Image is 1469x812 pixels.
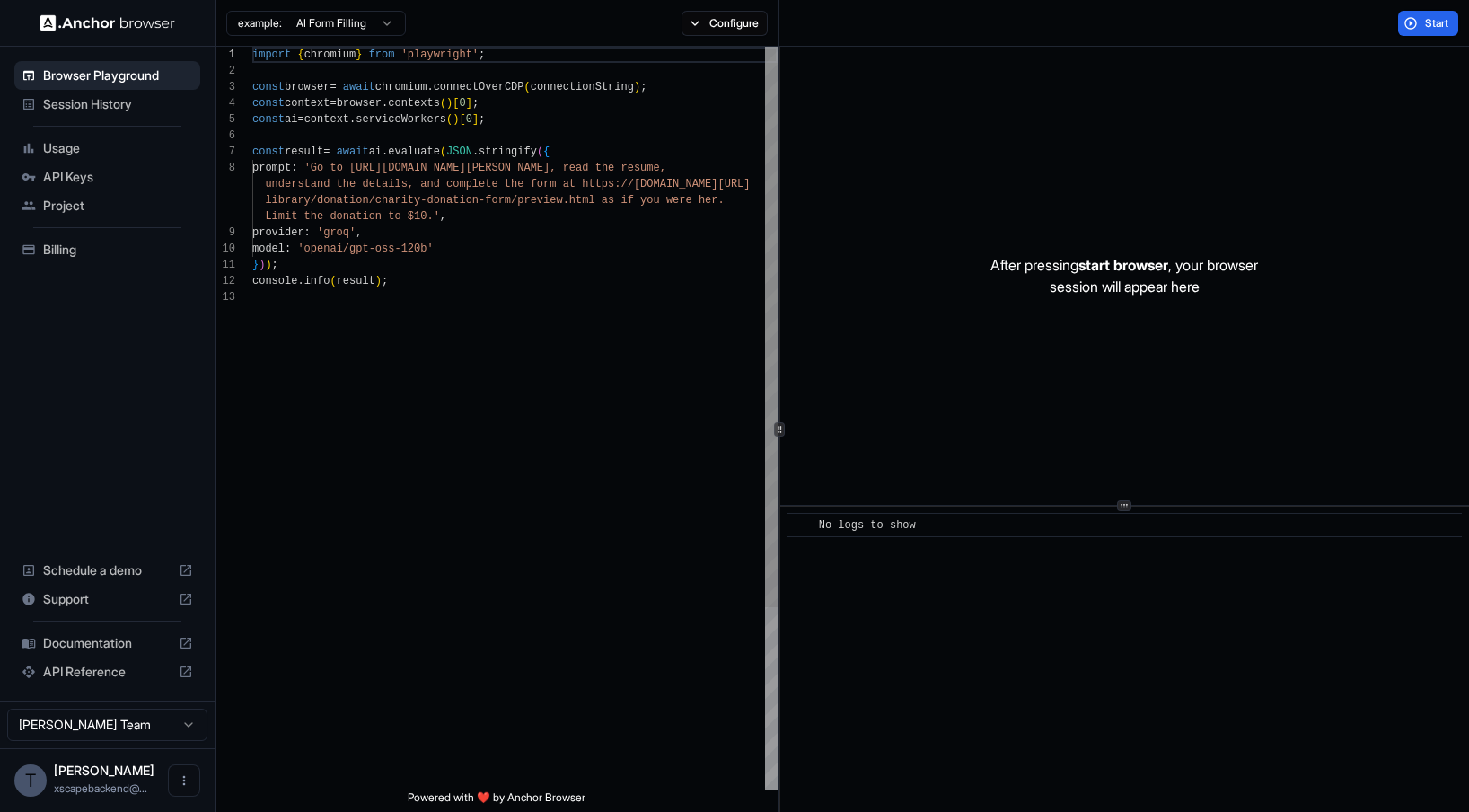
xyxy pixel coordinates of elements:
span: const [252,97,285,110]
span: ; [479,49,485,61]
span: Project [43,197,193,215]
span: Powered with ❤️ by Anchor Browser [408,790,585,812]
span: : [291,162,297,174]
span: example: [238,16,282,31]
span: ] [466,97,472,110]
p: After pressing , your browser session will appear here [990,254,1258,297]
span: [ [459,113,465,126]
span: const [252,113,285,126]
span: = [330,97,336,110]
span: chromium [304,49,356,61]
img: Anchor Logo [40,14,175,31]
span: 'openai/gpt-oss-120b' [297,243,433,255]
span: ] [472,113,479,126]
div: T [14,764,47,797]
div: 12 [216,273,235,289]
div: 1 [216,47,235,63]
span: 0 [459,97,465,110]
span: Session History [43,95,193,113]
span: { [543,146,550,158]
span: . [427,81,433,93]
div: Support [14,585,200,613]
span: const [252,146,285,158]
span: provider [252,226,304,239]
span: browser [285,81,330,93]
span: understand the details, and complete the form at h [265,178,588,190]
span: ( [537,146,543,158]
span: ( [440,146,446,158]
span: connectOverCDP [434,81,524,93]
span: = [330,81,336,93]
div: Browser Playground [14,61,200,90]
span: Start [1425,16,1450,31]
span: console [252,275,297,287]
div: API Reference [14,658,200,686]
span: 'groq' [317,226,356,239]
div: 6 [216,128,235,144]
span: 0 [466,113,472,126]
span: { [297,49,303,61]
span: } [252,259,259,271]
span: ad the resume, [576,162,666,174]
span: . [472,146,479,158]
span: , [356,226,362,239]
button: Open menu [168,764,200,797]
span: ( [330,275,336,287]
span: start browser [1078,256,1168,274]
span: prompt [252,162,291,174]
div: Project [14,191,200,220]
span: context [304,113,349,126]
span: ( [524,81,531,93]
span: ttps://[DOMAIN_NAME][URL] [588,178,750,190]
button: Configure [682,11,769,36]
span: browser [337,97,382,110]
span: ) [446,97,453,110]
span: serviceWorkers [356,113,446,126]
span: ) [634,81,640,93]
button: Start [1398,11,1458,36]
div: 4 [216,95,235,111]
span: import [252,49,291,61]
span: ai [369,146,382,158]
span: result [337,275,375,287]
span: ; [640,81,647,93]
span: API Reference [43,663,172,681]
span: 'Go to [URL][DOMAIN_NAME][PERSON_NAME], re [304,162,576,174]
span: await [343,81,375,93]
span: } [356,49,362,61]
span: Tommy Anderson [54,763,154,778]
div: 11 [216,257,235,273]
span: evaluate [388,146,440,158]
div: API Keys [14,163,200,191]
div: 5 [216,111,235,128]
div: 13 [216,289,235,305]
div: Usage [14,134,200,163]
span: contexts [388,97,440,110]
span: info [304,275,330,287]
span: library/donation/charity-donation-form/preview.htm [265,194,588,207]
span: ) [265,259,271,271]
span: [ [453,97,459,110]
span: xscapebackend@gmail.com [54,781,147,795]
span: context [285,97,330,110]
span: ai [285,113,297,126]
span: : [285,243,291,255]
span: model [252,243,285,255]
span: API Keys [43,168,193,186]
span: ​ [796,516,805,534]
span: Schedule a demo [43,561,172,579]
span: 'playwright' [401,49,479,61]
span: Usage [43,139,193,157]
span: ; [479,113,485,126]
span: ; [472,97,479,110]
span: result [285,146,323,158]
span: Support [43,590,172,608]
div: 3 [216,79,235,95]
div: 2 [216,63,235,79]
div: Billing [14,235,200,264]
span: = [323,146,330,158]
div: 7 [216,144,235,160]
span: ( [446,113,453,126]
span: ) [375,275,382,287]
div: 8 [216,160,235,176]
